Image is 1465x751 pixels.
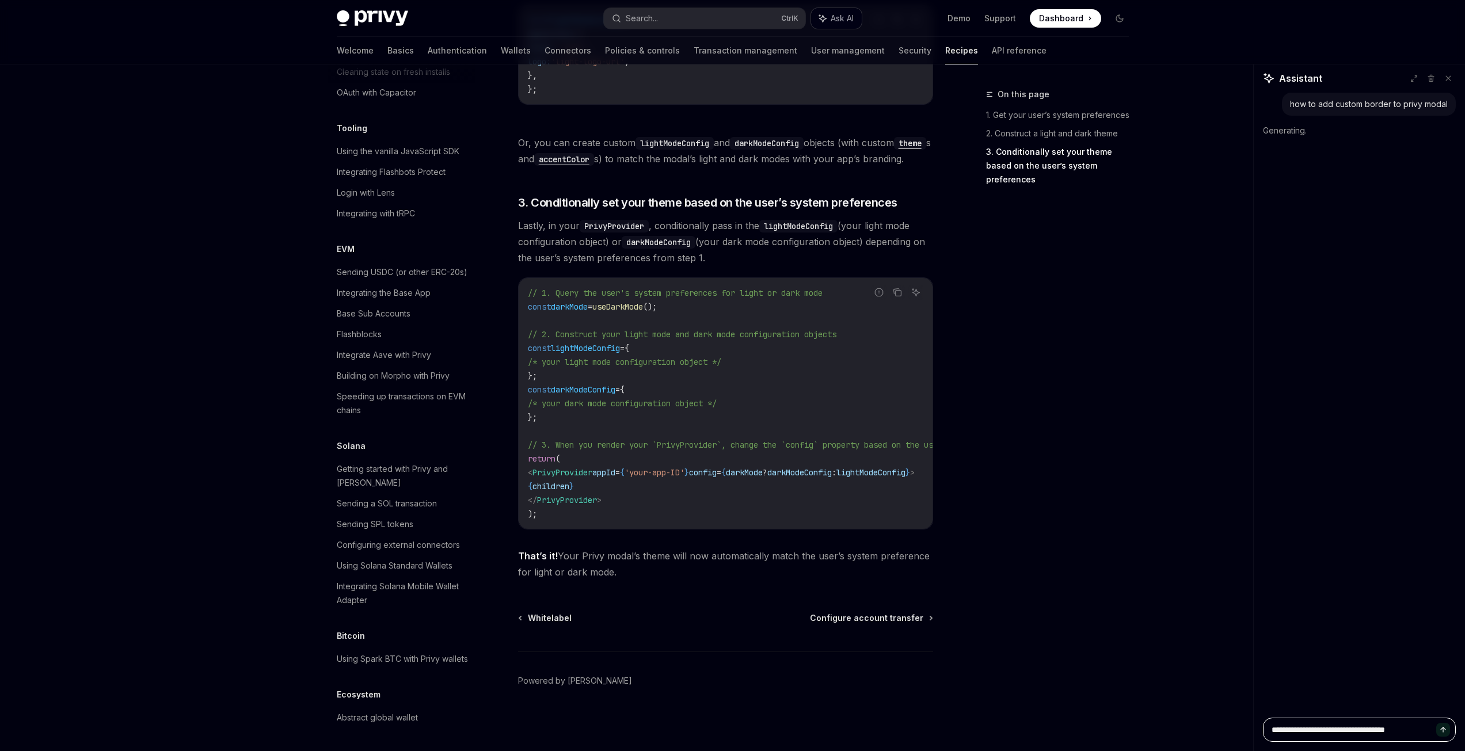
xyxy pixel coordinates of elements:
[643,302,657,312] span: ();
[620,384,625,395] span: {
[328,141,475,162] a: Using the vanilla JavaScript SDK
[328,493,475,514] a: Sending a SOL transaction
[689,467,717,478] span: config
[337,390,468,417] div: Speeding up transactions on EVM chains
[986,124,1138,143] a: 2. Construct a light and dark theme
[1039,13,1083,24] span: Dashboard
[622,236,695,249] code: darkModeConfig
[534,153,594,166] code: accentColor
[518,548,933,580] span: Your Privy modal’s theme will now automatically match the user’s system preference for light or d...
[945,37,978,64] a: Recipes
[328,386,475,421] a: Speeding up transactions on EVM chains
[910,467,915,478] span: >
[337,517,413,531] div: Sending SPL tokens
[328,649,475,669] a: Using Spark BTC with Privy wallets
[328,459,475,493] a: Getting started with Privy and [PERSON_NAME]
[811,37,885,64] a: User management
[328,535,475,555] a: Configuring external connectors
[428,37,487,64] a: Authentication
[337,580,468,607] div: Integrating Solana Mobile Wallet Adapter
[899,37,931,64] a: Security
[328,555,475,576] a: Using Solana Standard Wallets
[604,8,805,29] button: Search...CtrlK
[337,37,374,64] a: Welcome
[730,137,804,150] code: darkModeConfig
[545,37,591,64] a: Connectors
[986,106,1138,124] a: 1. Get your user’s system preferences
[337,629,365,643] h5: Bitcoin
[518,675,632,687] a: Powered by [PERSON_NAME]
[532,481,569,491] span: children
[551,302,588,312] span: darkMode
[528,371,537,381] span: };
[328,203,475,224] a: Integrating with tRPC
[337,265,467,279] div: Sending USDC (or other ERC-20s)
[328,82,475,103] a: OAuth with Capacitor
[528,453,555,464] span: return
[890,285,905,300] button: Copy the contents from the code block
[684,467,689,478] span: }
[528,412,537,422] span: };
[597,495,602,505] span: >
[337,688,380,702] h5: Ecosystem
[328,324,475,345] a: Flashblocks
[528,612,572,624] span: Whitelabel
[528,329,836,340] span: // 2. Construct your light mode and dark mode configuration objects
[836,467,905,478] span: lightModeConfig
[337,186,395,200] div: Login with Lens
[328,162,475,182] a: Integrating Flashbots Protect
[328,365,475,386] a: Building on Morpho with Privy
[1263,116,1456,146] div: Generating.
[625,343,629,353] span: {
[781,14,798,23] span: Ctrl K
[337,348,431,362] div: Integrate Aave with Privy
[948,13,971,24] a: Demo
[328,514,475,535] a: Sending SPL tokens
[763,467,767,478] span: ?
[518,195,897,211] span: 3. Conditionally set your theme based on the user’s system preferences
[337,538,460,552] div: Configuring external connectors
[528,384,551,395] span: const
[528,440,1039,450] span: // 3. When you render your `PrivyProvider`, change the `config` property based on the user's syst...
[328,707,475,728] a: Abstract global wallet
[992,37,1047,64] a: API reference
[337,121,367,135] h5: Tooling
[337,497,437,510] div: Sending a SOL transaction
[337,86,416,100] div: OAuth with Capacitor
[767,467,832,478] span: darkModeConfig
[337,711,418,725] div: Abstract global wallet
[337,207,415,220] div: Integrating with tRPC
[532,467,592,478] span: PrivyProvider
[537,495,597,505] span: PrivyProvider
[605,37,680,64] a: Policies & controls
[528,343,551,353] span: const
[694,37,797,64] a: Transaction management
[832,467,836,478] span: :
[337,242,355,256] h5: EVM
[328,345,475,365] a: Integrate Aave with Privy
[337,144,459,158] div: Using the vanilla JavaScript SDK
[551,384,615,395] span: darkModeConfig
[337,10,408,26] img: dark logo
[569,481,574,491] span: }
[337,286,431,300] div: Integrating the Base App
[328,576,475,611] a: Integrating Solana Mobile Wallet Adapter
[717,467,721,478] span: =
[592,302,643,312] span: useDarkMode
[986,143,1138,189] a: 3. Conditionally set your theme based on the user’s system preferences
[1279,71,1322,85] span: Assistant
[998,87,1049,101] span: On this page
[518,135,933,167] span: Or, you can create custom and objects (with custom s and s) to match the modal’s light and dark m...
[328,303,475,324] a: Base Sub Accounts
[518,550,558,562] strong: That’s it!
[337,327,382,341] div: Flashblocks
[984,13,1016,24] a: Support
[759,220,838,232] code: lightModeConfig
[620,343,625,353] span: =
[528,288,823,298] span: // 1. Query the user's system preferences for light or dark mode
[894,137,926,148] a: theme
[337,369,450,383] div: Building on Morpho with Privy
[528,84,537,94] span: };
[894,137,926,150] code: theme
[908,285,923,300] button: Ask AI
